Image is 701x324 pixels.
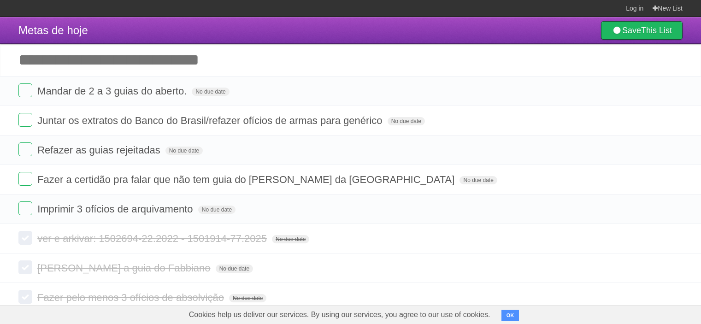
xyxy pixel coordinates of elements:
[37,115,384,126] span: Juntar os extratos do Banco do Brasil/refazer ofícios de armas para genérico
[18,260,32,274] label: Done
[18,113,32,127] label: Done
[229,294,266,302] span: No due date
[37,292,226,303] span: Fazer pelo menos 3 ofícios de absolvição
[37,233,269,244] span: ver e arkivar: 1502694-22.2022 - 1501914-77.2025
[641,26,672,35] b: This List
[18,201,32,215] label: Done
[18,172,32,186] label: Done
[388,117,425,125] span: No due date
[18,290,32,304] label: Done
[18,83,32,97] label: Done
[37,85,189,97] span: Mandar de 2 a 3 guias do aberto.
[37,144,163,156] span: Refazer as guias rejeitadas
[192,88,229,96] span: No due date
[459,176,497,184] span: No due date
[37,203,195,215] span: Imprimir 3 ofícios de arquivamento
[216,265,253,273] span: No due date
[180,306,500,324] span: Cookies help us deliver our services. By using our services, you agree to our use of cookies.
[198,206,236,214] span: No due date
[18,142,32,156] label: Done
[601,21,683,40] a: SaveThis List
[18,231,32,245] label: Done
[501,310,519,321] button: OK
[272,235,309,243] span: No due date
[37,174,457,185] span: Fazer a certidão pra falar que não tem guia do [PERSON_NAME] da [GEOGRAPHIC_DATA]
[37,262,212,274] span: [PERSON_NAME] a guia do Fabbiano
[18,24,88,36] span: Metas de hoje
[165,147,203,155] span: No due date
